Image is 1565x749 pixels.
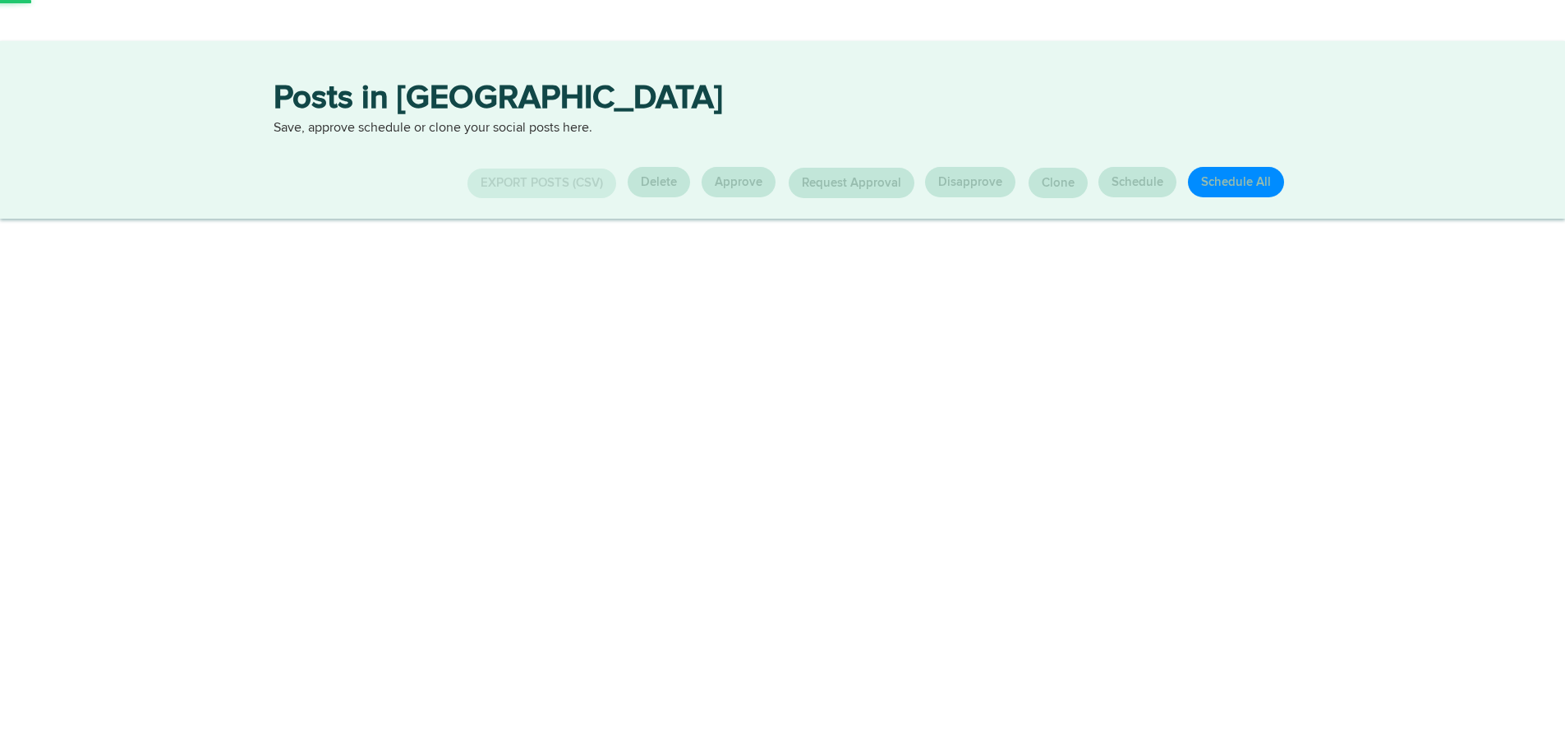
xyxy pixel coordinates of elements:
[628,167,690,197] button: Delete
[702,167,776,197] button: Approve
[274,82,1292,119] h3: Posts in [GEOGRAPHIC_DATA]
[467,169,616,198] button: Export Posts (CSV)
[1188,167,1284,197] button: Schedule All
[789,168,914,198] button: Request Approval
[1042,177,1075,189] span: Clone
[802,177,901,189] span: Request Approval
[274,119,1292,138] p: Save, approve schedule or clone your social posts here.
[925,167,1015,197] button: Disapprove
[1029,168,1088,198] button: Clone
[1098,167,1176,197] button: Schedule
